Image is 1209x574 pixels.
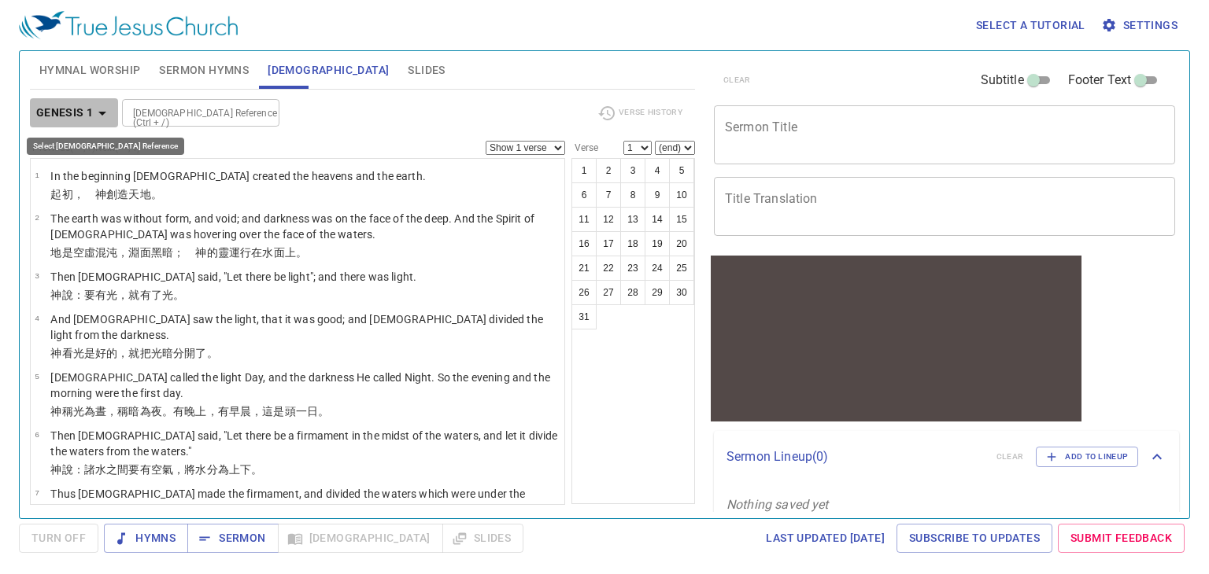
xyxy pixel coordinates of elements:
[620,182,645,208] button: 8
[909,528,1040,548] span: Subscribe to Updates
[285,246,307,259] wh6440: 上
[35,488,39,497] span: 7
[50,211,560,242] p: The earth was without form, and void; and darkness was on the face of the deep. And the Spirit of...
[727,447,984,466] p: Sermon Lineup ( 0 )
[274,246,307,259] wh4325: 面
[714,431,1179,483] div: Sermon Lineup(0)clearAdd to Lineup
[1104,16,1178,35] span: Settings
[669,231,694,256] button: 20
[645,207,670,232] button: 14
[73,405,330,418] wh7121: 光
[50,168,426,184] p: In the beginning [DEMOGRAPHIC_DATA] created the heavens and the earth.
[50,269,416,285] p: Then [DEMOGRAPHIC_DATA] said, "Let there be light"; and there was light.
[50,486,560,517] p: Thus [DEMOGRAPHIC_DATA] made the firmament, and divided the waters which were under the firmament...
[73,463,263,476] wh559: ：諸水
[50,370,560,401] p: [DEMOGRAPHIC_DATA] called the light Day, and the darkness He called Night. So the evening and the...
[645,280,670,305] button: 29
[669,207,694,232] button: 15
[645,158,670,183] button: 4
[173,289,184,301] wh216: 。
[128,463,262,476] wh8432: 要有空氣
[596,280,621,305] button: 27
[35,372,39,381] span: 5
[151,188,162,201] wh776: 。
[620,280,645,305] button: 28
[62,347,218,359] wh430: 看
[1036,447,1138,467] button: Add to Lineup
[50,287,416,303] p: 神
[620,158,645,183] button: 3
[35,171,39,179] span: 1
[669,182,694,208] button: 10
[151,246,307,259] wh6440: 黑暗
[30,98,119,127] button: Genesis 1
[50,403,560,419] p: 神
[128,405,329,418] wh7121: 暗
[128,188,161,201] wh1254: 天
[207,463,263,476] wh4325: 分
[73,289,185,301] wh559: ：要有
[1068,71,1132,90] span: Footer Text
[1098,11,1184,40] button: Settings
[62,289,185,301] wh430: 說
[173,246,307,259] wh2822: ； 神
[207,246,307,259] wh430: 的靈
[84,405,329,418] wh216: 為晝
[39,61,141,80] span: Hymnal Worship
[596,182,621,208] button: 7
[50,462,560,477] p: 神
[620,207,645,232] button: 13
[318,405,329,418] wh3117: 。
[571,231,597,256] button: 16
[19,11,238,39] img: True Jesus Church
[596,256,621,281] button: 22
[897,524,1052,553] a: Subscribe to Updates
[117,246,307,259] wh922: ，淵
[140,405,330,418] wh2822: 為夜
[106,188,162,201] wh430: 創造
[36,103,94,123] b: Genesis 1
[50,345,560,361] p: 神
[596,207,621,232] button: 12
[50,186,426,202] p: 起初
[104,524,188,553] button: Hymns
[669,158,694,183] button: 5
[976,16,1085,35] span: Select a tutorial
[32,143,140,153] label: Previous (←, ↑) Next (→, ↓)
[571,256,597,281] button: 21
[296,246,307,259] wh5921: 。
[571,304,597,329] button: 31
[596,158,621,183] button: 2
[981,71,1024,90] span: Subtitle
[970,11,1092,40] button: Select a tutorial
[645,182,670,208] button: 9
[35,213,39,222] span: 2
[571,182,597,208] button: 6
[408,61,445,80] span: Slides
[620,256,645,281] button: 23
[95,246,307,259] wh8414: 混沌
[73,246,307,259] wh1961: 空虛
[73,347,218,359] wh7220: 光
[669,280,694,305] button: 30
[760,524,891,553] a: Last updated [DATE]
[207,347,218,359] wh914: 。
[669,256,694,281] button: 25
[73,188,162,201] wh7225: ， 神
[106,405,329,418] wh3117: ，稱
[708,252,1085,425] iframe: from-child
[117,289,184,301] wh216: ，就有了光
[620,231,645,256] button: 18
[645,231,670,256] button: 19
[116,528,176,548] span: Hymns
[50,245,560,260] p: 地
[50,311,560,343] p: And [DEMOGRAPHIC_DATA] saw the light, that it was good; and [DEMOGRAPHIC_DATA] divided the light ...
[571,158,597,183] button: 1
[200,528,265,548] span: Sermon
[62,463,263,476] wh430: 說
[106,463,262,476] wh4325: 之間
[1058,524,1185,553] a: Submit Feedback
[62,405,330,418] wh430: 稱
[307,405,329,418] wh259: 日
[35,314,39,322] span: 4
